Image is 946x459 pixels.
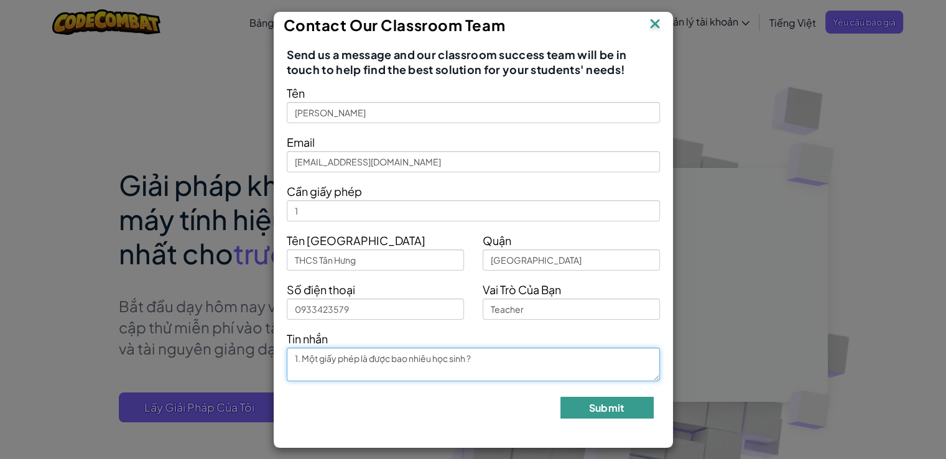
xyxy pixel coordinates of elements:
input: Teacher, Principal, etc. [483,299,660,320]
span: Send us a message and our classroom success team will be in touch to help find the best solution ... [287,47,660,77]
span: Cần giấy phép [287,184,362,198]
span: Số điện thoại [287,282,355,297]
span: Tên [GEOGRAPHIC_DATA] [287,233,425,248]
span: Quận [483,233,511,248]
button: Submit [560,397,654,419]
input: How many licenses do you need? [287,200,660,221]
span: Tên [287,86,305,100]
span: Email [287,135,315,149]
span: Tin nhắn [287,331,328,346]
span: Vai Trò Của Bạn [483,282,561,297]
